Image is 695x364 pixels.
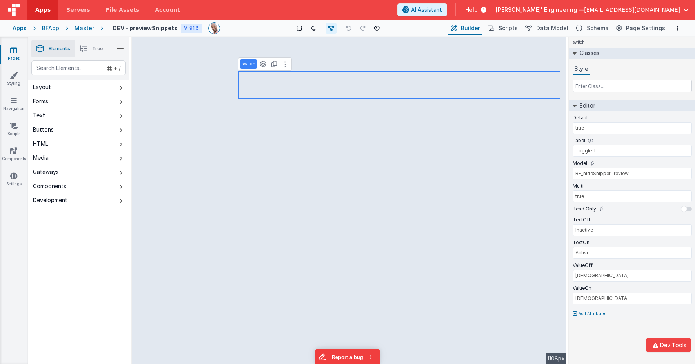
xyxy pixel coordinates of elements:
span: Help [465,6,478,14]
span: AI Assistant [411,6,442,14]
button: Gateways [28,165,129,179]
button: Dev Tools [646,338,691,352]
div: Layout [33,83,51,91]
label: Model [573,160,587,166]
span: Page Settings [626,24,665,32]
span: Schema [587,24,609,32]
div: Forms [33,97,48,105]
div: Buttons [33,126,54,134]
button: Add Attribute [573,311,692,317]
button: Development [28,193,129,207]
div: Master [75,24,94,32]
input: Enter Class... [573,80,692,92]
h4: switch [569,37,588,48]
div: --> [132,37,566,364]
button: Schema [573,22,610,35]
div: HTML [33,140,48,148]
button: AI Assistant [397,3,447,16]
span: Builder [461,24,480,32]
span: Apps [35,6,51,14]
button: [PERSON_NAME]' Engineering — [EMAIL_ADDRESS][DOMAIN_NAME] [496,6,689,14]
h2: Classes [577,48,599,59]
div: Media [33,154,49,162]
div: V: 91.6 [181,24,202,33]
p: Add Attribute [579,311,605,317]
div: Text [33,112,45,119]
button: Style [573,63,590,75]
h4: DEV - previewSnippets [113,25,178,31]
label: TextOn [573,240,589,246]
span: Elements [49,46,70,52]
span: Tree [92,46,103,52]
div: Components [33,182,66,190]
label: TextOff [573,217,591,223]
div: Apps [13,24,27,32]
span: Scripts [499,24,518,32]
label: Multi [573,183,584,189]
input: Search Elements... [31,60,126,75]
div: Development [33,196,67,204]
span: + / [107,60,121,75]
div: Gateways [33,168,59,176]
button: Data Model [522,22,570,35]
div: 1108px [546,353,566,364]
label: ValueOff [573,262,593,269]
label: Read Only [573,206,596,212]
label: ValueOn [573,285,591,291]
img: 11ac31fe5dc3d0eff3fbbbf7b26fa6e1 [209,23,220,34]
button: Forms [28,94,129,108]
span: [EMAIL_ADDRESS][DOMAIN_NAME] [584,6,680,14]
button: Layout [28,80,129,94]
label: Default [573,115,589,121]
button: Media [28,151,129,165]
button: Options [673,24,682,33]
span: [PERSON_NAME]' Engineering — [496,6,584,14]
p: switch [242,61,255,67]
label: Label [573,137,585,144]
span: Servers [66,6,90,14]
span: File Assets [106,6,140,14]
button: HTML [28,137,129,151]
button: Page Settings [613,22,667,35]
button: Builder [448,22,482,35]
button: Scripts [485,22,519,35]
h2: Editor [577,100,595,111]
button: Text [28,108,129,123]
div: BFApp [42,24,59,32]
span: Data Model [536,24,568,32]
button: Components [28,179,129,193]
button: Buttons [28,123,129,137]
